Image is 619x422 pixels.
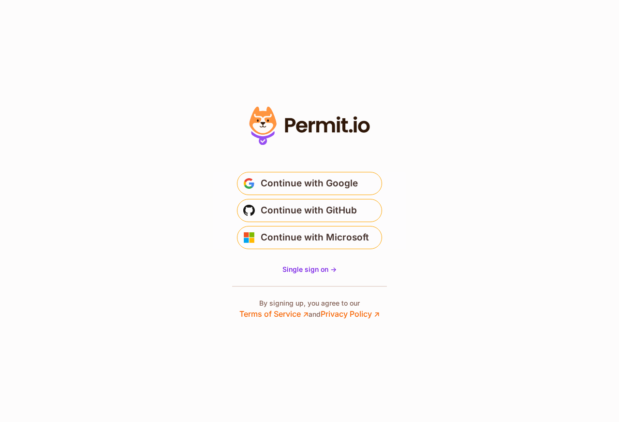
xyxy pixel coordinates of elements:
[237,226,382,249] button: Continue with Microsoft
[282,265,337,274] a: Single sign on ->
[239,298,380,320] p: By signing up, you agree to our and
[239,309,309,319] a: Terms of Service ↗
[237,172,382,195] button: Continue with Google
[237,199,382,222] button: Continue with GitHub
[261,176,358,191] span: Continue with Google
[282,265,337,273] span: Single sign on ->
[321,309,380,319] a: Privacy Policy ↗
[261,203,357,218] span: Continue with GitHub
[261,230,369,245] span: Continue with Microsoft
